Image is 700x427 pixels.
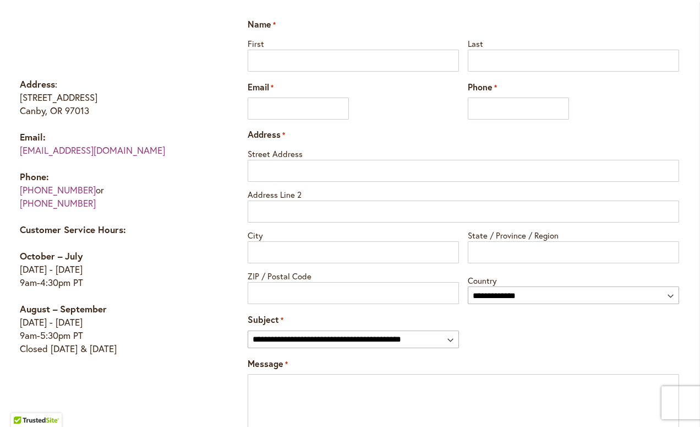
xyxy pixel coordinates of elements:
a: [PHONE_NUMBER] [20,197,96,209]
strong: Email: [20,131,46,143]
p: [DATE] - [DATE] 9am-4:30pm PT [20,250,205,289]
label: ZIP / Postal Code [248,268,459,282]
label: City [248,227,459,241]
label: Country [468,272,679,287]
label: State / Province / Region [468,227,679,241]
label: Phone [468,81,497,94]
label: Address Line 2 [248,186,679,201]
a: [EMAIL_ADDRESS][DOMAIN_NAME] [20,144,165,156]
strong: October – July [20,250,83,262]
p: or [20,170,205,210]
legend: Name [248,18,276,31]
legend: Address [248,128,285,141]
label: Message [248,358,288,370]
strong: Customer Service Hours: [20,223,126,236]
label: Last [468,35,679,50]
label: Email [248,81,274,94]
p: [DATE] - [DATE] 9am-5:30pm PT Closed [DATE] & [DATE] [20,302,205,355]
strong: Address [20,78,55,90]
strong: August – September [20,302,107,315]
a: [PHONE_NUMBER] [20,183,96,196]
label: Subject [248,314,283,326]
label: First [248,35,459,50]
strong: Phone: [20,170,49,183]
label: Street Address [248,145,679,160]
p: : [STREET_ADDRESS] Canby, OR 97013 [20,78,205,117]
